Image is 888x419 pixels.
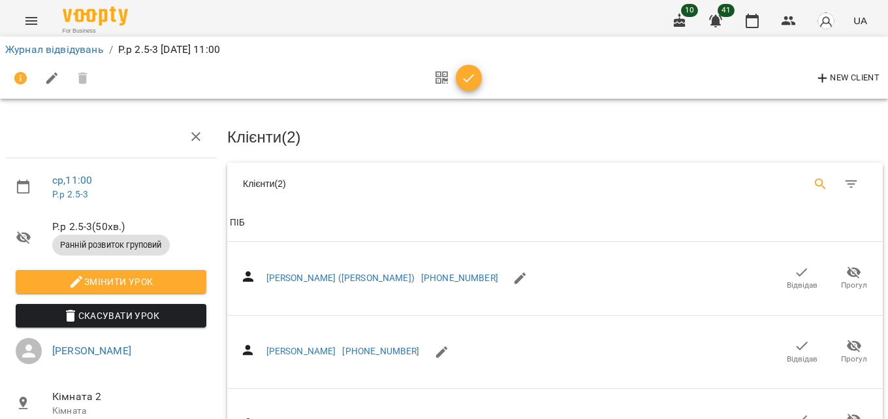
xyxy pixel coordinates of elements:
[266,273,415,283] a: [PERSON_NAME] ([PERSON_NAME])
[421,273,498,283] a: [PHONE_NUMBER]
[828,333,880,370] button: Прогул
[243,177,545,190] div: Клієнти ( 2 )
[776,260,828,297] button: Відвідав
[16,270,206,293] button: Змінити урок
[787,354,817,365] span: Відвідав
[848,8,872,33] button: UA
[52,239,170,251] span: Ранній розвиток груповий
[109,42,113,58] li: /
[828,260,880,297] button: Прогул
[841,354,867,365] span: Прогул
[841,280,867,291] span: Прогул
[63,27,128,35] span: For Business
[681,4,698,17] span: 10
[16,304,206,327] button: Скасувати Урок
[52,389,206,405] span: Кімната 2
[52,174,92,186] a: ср , 11:00
[230,215,245,231] div: Sort
[853,14,867,27] span: UA
[230,215,880,231] span: ПІБ
[230,215,245,231] div: ПІБ
[52,344,131,357] a: [PERSON_NAME]
[227,129,883,146] h3: Клієнти ( 2 )
[52,405,206,418] p: Кімната
[342,346,419,356] a: [PHONE_NUMBER]
[718,4,735,17] span: 41
[26,308,196,324] span: Скасувати Урок
[63,7,128,25] img: Voopty Logo
[776,333,828,370] button: Відвідав
[815,71,880,86] span: New Client
[118,42,220,58] p: Р.р 2.5-3 [DATE] 11:00
[5,43,104,56] a: Журнал відвідувань
[266,346,336,356] a: [PERSON_NAME]
[16,5,47,37] button: Menu
[787,280,817,291] span: Відвідав
[812,68,883,89] button: New Client
[26,274,196,290] span: Змінити урок
[817,12,835,30] img: avatar_s.png
[52,189,88,199] a: Р.р 2.5-3
[805,169,836,200] button: Search
[5,42,883,58] nav: breadcrumb
[52,219,206,235] span: Р.р 2.5-3 ( 50 хв. )
[836,169,867,200] button: Фільтр
[227,163,883,205] div: Table Toolbar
